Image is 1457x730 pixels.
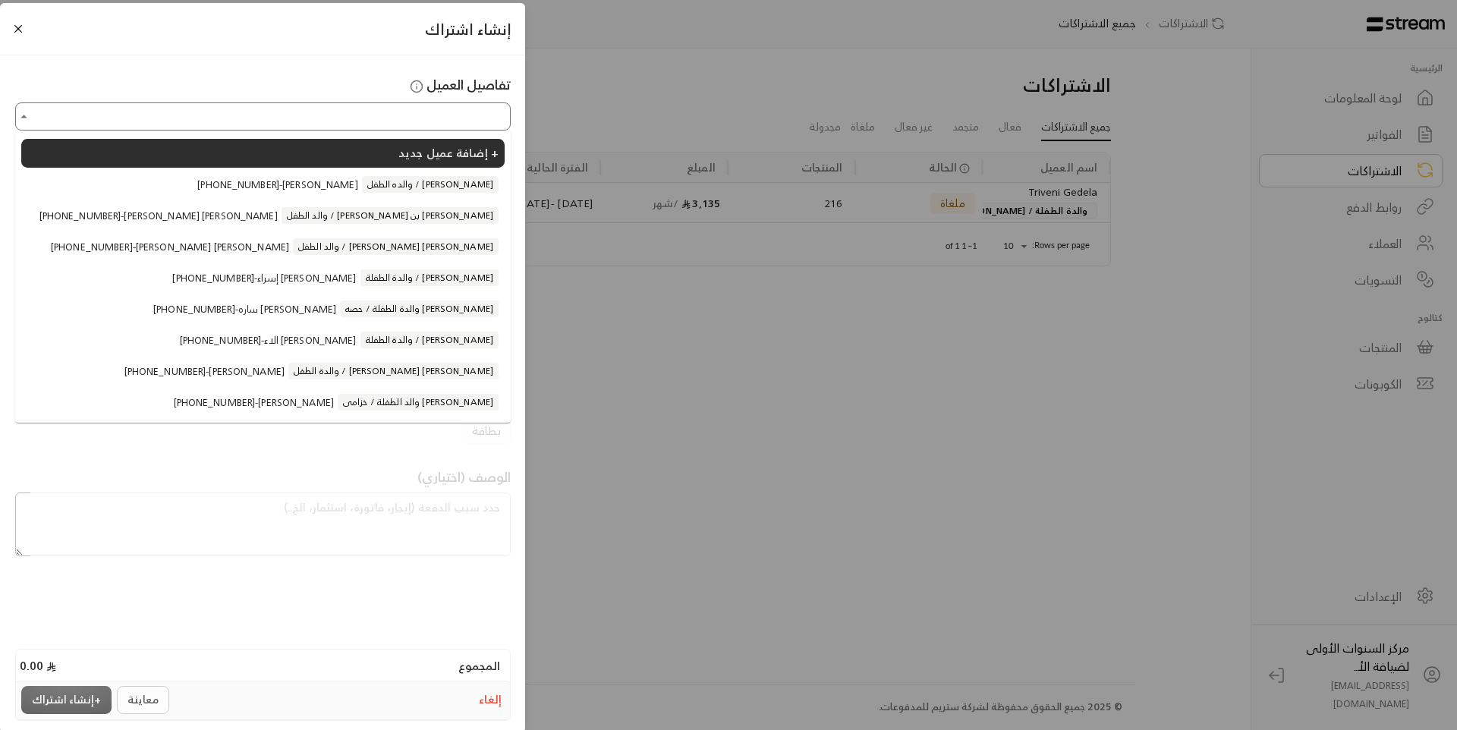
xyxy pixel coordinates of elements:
span: إضافة عميل جديد + [398,143,499,163]
h4: 0.00 [20,659,56,673]
span: [PHONE_NUMBER] - إسراء [PERSON_NAME] [172,271,356,286]
span: والدة الطفل / [PERSON_NAME] [PERSON_NAME] [288,363,499,379]
span: إنشاء اشتراك [425,16,511,42]
span: [PHONE_NUMBER] - [PERSON_NAME] [124,364,285,379]
span: والد الطفلة / خزامى [PERSON_NAME] [338,394,499,411]
span: تفاصيل العميل [408,73,511,96]
span: [PHONE_NUMBER] - [PERSON_NAME] [197,178,357,193]
span: [PHONE_NUMBER] - ساره [PERSON_NAME] [153,302,336,317]
span: الوصف (اختياري) [417,465,511,489]
span: والده الطفل / [PERSON_NAME] [362,176,499,193]
button: Close [10,20,27,37]
span: [PHONE_NUMBER] - [PERSON_NAME] [PERSON_NAME] [51,240,289,255]
span: والدة الطفلة / [PERSON_NAME] [360,332,499,348]
span: [PHONE_NUMBER] - [PERSON_NAME] [174,395,334,411]
h4: المجموع [458,659,500,673]
span: [PHONE_NUMBER] - [PERSON_NAME] [PERSON_NAME] [39,209,278,224]
span: والدة الطفلة / [PERSON_NAME] [360,269,499,286]
span: [PHONE_NUMBER] - الاء [PERSON_NAME] [180,333,357,348]
button: Close [15,108,33,126]
span: والد الطفل / [PERSON_NAME] بن [PERSON_NAME] [282,207,499,224]
button: إلغاء [477,689,505,711]
span: والد الطفل / [PERSON_NAME] [PERSON_NAME] [293,238,499,255]
span: والدة الطفلة / حصه [PERSON_NAME] [340,300,499,317]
